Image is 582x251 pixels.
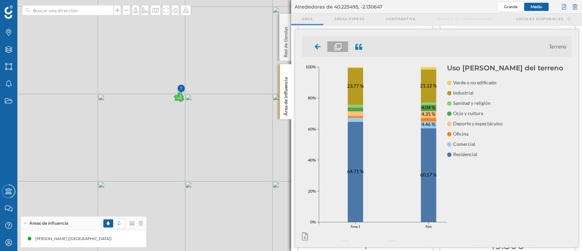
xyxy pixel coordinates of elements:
[4,5,13,19] img: Geoblink Logo
[504,4,518,9] span: Grande
[282,74,289,116] p: Área de influencia
[35,235,115,242] div: [PERSON_NAME] ([GEOGRAPHIC_DATA])
[516,16,564,22] span: Locales disponibles
[295,3,382,10] span: Alrededores de 40.225495, -2.130647
[308,126,316,131] text: 60%
[437,16,495,22] span: Origen de consumidores
[177,82,185,96] img: Marker
[531,4,542,9] span: Medio
[302,16,313,22] span: Area
[386,16,415,22] span: Comparativa
[308,189,316,194] text: 20%
[29,220,68,226] span: Áreas de influencia
[282,24,289,57] p: Red de tiendas
[14,5,38,11] span: Soporte
[334,16,364,22] span: Áreas espejo
[308,157,316,163] text: 40%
